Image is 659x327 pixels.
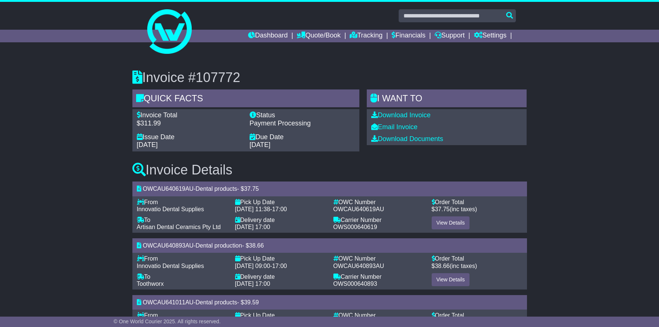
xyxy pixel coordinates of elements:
div: [DATE] [250,141,355,149]
span: [DATE] 11:38 [235,206,270,212]
div: Due Date [250,133,355,141]
a: View Details [432,273,470,286]
a: Dashboard [248,30,288,42]
a: Download Documents [371,135,443,143]
span: OWCAU640893AU [143,242,194,249]
span: Artisan Dental Ceramics Pty Ltd [137,224,221,230]
div: Carrier Number [333,273,424,280]
div: From [137,312,228,319]
span: [DATE] 17:00 [235,224,270,230]
div: From [137,199,228,206]
div: - [235,206,326,213]
div: [DATE] [137,141,242,149]
span: OWCAU641011AU [143,299,194,305]
div: $ (inc taxes) [432,206,523,213]
div: Order Total [432,199,523,206]
span: 38.66 [249,242,264,249]
h3: Invoice #107772 [132,70,527,85]
span: Dental production [195,242,242,249]
div: OWC Number [333,312,424,319]
span: OWCAU640619AU [333,206,384,212]
span: 37.75 [435,206,449,212]
div: Pick Up Date [235,312,326,319]
div: To [137,273,228,280]
span: OWCAU640893AU [333,263,384,269]
span: 17:00 [272,206,287,212]
div: OWC Number [333,255,424,262]
span: Toothworx [137,281,164,287]
span: Dental products [195,186,237,192]
a: Email Invoice [371,123,418,131]
div: To [137,216,228,223]
div: - - $ [132,182,527,196]
h3: Invoice Details [132,163,527,177]
div: I WANT to [367,89,527,109]
div: Delivery date [235,216,326,223]
span: 37.75 [244,186,259,192]
span: Innovatio Dental Supplies [137,206,204,212]
div: Pick Up Date [235,255,326,262]
div: $311.99 [137,120,242,128]
span: Dental products [195,299,237,305]
div: Order Total [432,255,523,262]
div: Quick Facts [132,89,359,109]
div: - - $ [132,295,527,310]
span: © One World Courier 2025. All rights reserved. [113,318,221,324]
div: - - $ [132,238,527,253]
span: [DATE] 17:00 [235,281,270,287]
a: Settings [474,30,507,42]
div: Pick Up Date [235,199,326,206]
div: Invoice Total [137,111,242,120]
a: Quote/Book [297,30,340,42]
a: View Details [432,216,470,229]
div: Order Total [432,312,523,319]
span: OWS000640893 [333,281,377,287]
span: [DATE] 09:00 [235,263,270,269]
div: Issue Date [137,133,242,141]
a: Financials [392,30,425,42]
span: 39.59 [244,299,259,305]
span: OWCAU640619AU [143,186,194,192]
span: 38.66 [435,263,449,269]
div: OWC Number [333,199,424,206]
div: Carrier Number [333,216,424,223]
div: - [235,262,326,269]
span: Innovatio Dental Supplies [137,263,204,269]
div: Status [250,111,355,120]
div: Delivery date [235,273,326,280]
a: Download Invoice [371,111,431,119]
span: 17:00 [272,263,287,269]
span: OWS000640619 [333,224,377,230]
a: Tracking [350,30,382,42]
div: From [137,255,228,262]
div: $ (inc taxes) [432,262,523,269]
a: Support [435,30,465,42]
div: Payment Processing [250,120,355,128]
